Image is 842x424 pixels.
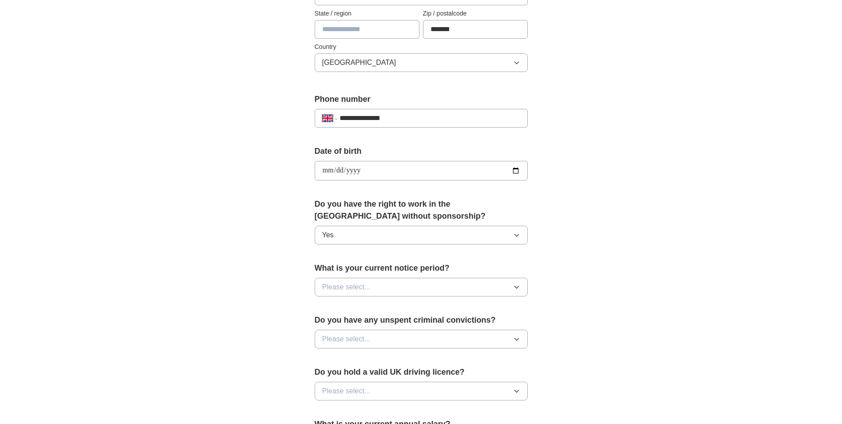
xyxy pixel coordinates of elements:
button: [GEOGRAPHIC_DATA] [315,53,528,72]
span: Please select... [322,334,371,344]
span: Please select... [322,282,371,292]
button: Please select... [315,330,528,348]
label: Do you hold a valid UK driving licence? [315,366,528,378]
span: Please select... [322,386,371,396]
button: Please select... [315,278,528,296]
label: Phone number [315,93,528,105]
label: State / region [315,9,419,18]
label: Date of birth [315,145,528,157]
label: Country [315,42,528,52]
button: Yes [315,226,528,244]
label: Zip / postalcode [423,9,528,18]
label: Do you have any unspent criminal convictions? [315,314,528,326]
span: Yes [322,230,334,240]
button: Please select... [315,382,528,400]
span: [GEOGRAPHIC_DATA] [322,57,396,68]
label: What is your current notice period? [315,262,528,274]
label: Do you have the right to work in the [GEOGRAPHIC_DATA] without sponsorship? [315,198,528,222]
